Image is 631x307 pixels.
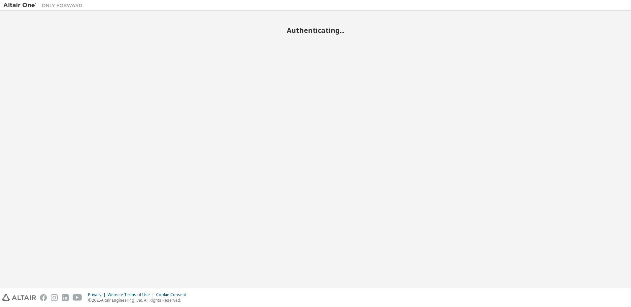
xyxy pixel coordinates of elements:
[88,297,190,303] p: © 2025 Altair Engineering, Inc. All Rights Reserved.
[73,294,82,301] img: youtube.svg
[51,294,58,301] img: instagram.svg
[3,26,628,35] h2: Authenticating...
[40,294,47,301] img: facebook.svg
[88,292,108,297] div: Privacy
[156,292,190,297] div: Cookie Consent
[108,292,156,297] div: Website Terms of Use
[62,294,69,301] img: linkedin.svg
[2,294,36,301] img: altair_logo.svg
[3,2,86,9] img: Altair One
